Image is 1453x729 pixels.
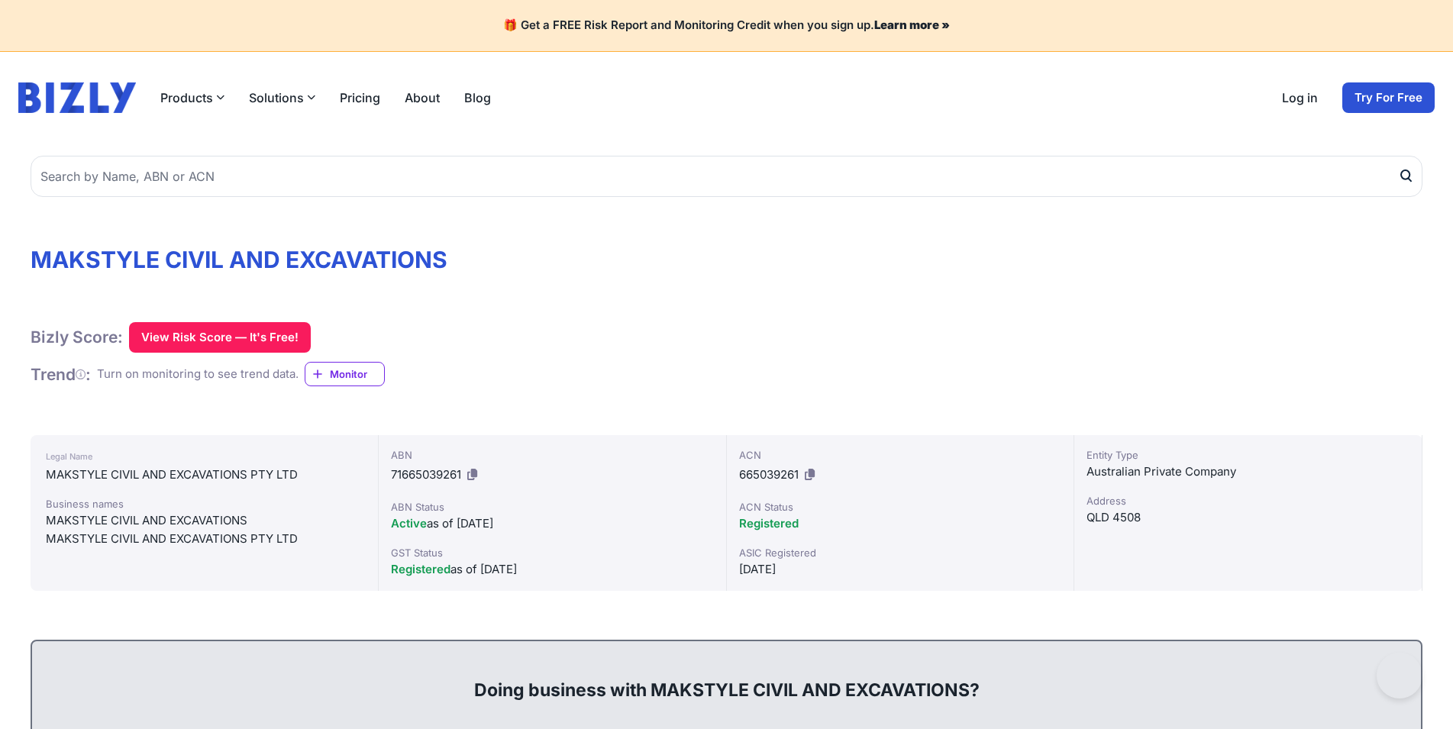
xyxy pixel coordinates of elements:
span: Registered [739,516,799,531]
a: About [405,89,440,107]
div: ABN [391,447,714,463]
div: QLD 4508 [1087,508,1409,527]
div: ASIC Registered [739,545,1062,560]
span: Active [391,516,427,531]
div: Doing business with MAKSTYLE CIVIL AND EXCAVATIONS? [47,653,1406,702]
h1: Trend : [31,364,91,385]
h1: Bizly Score: [31,327,123,347]
a: Try For Free [1342,82,1435,113]
a: Learn more » [874,18,950,32]
input: Search by Name, ABN or ACN [31,156,1422,197]
span: 71665039261 [391,467,461,482]
div: Legal Name [46,447,363,466]
div: [DATE] [739,560,1062,579]
div: Australian Private Company [1087,463,1409,481]
button: Products [160,89,224,107]
h4: 🎁 Get a FREE Risk Report and Monitoring Credit when you sign up. [18,18,1435,33]
span: Registered [391,562,450,576]
iframe: Toggle Customer Support [1377,653,1422,698]
span: 665039261 [739,467,799,482]
div: as of [DATE] [391,560,714,579]
div: as of [DATE] [391,514,714,533]
button: Solutions [249,89,315,107]
a: Log in [1282,89,1318,107]
div: ACN Status [739,499,1062,514]
h1: MAKSTYLE CIVIL AND EXCAVATIONS [31,246,1422,273]
div: MAKSTYLE CIVIL AND EXCAVATIONS PTY LTD [46,466,363,484]
a: Pricing [340,89,380,107]
div: MAKSTYLE CIVIL AND EXCAVATIONS PTY LTD [46,530,363,548]
div: Entity Type [1087,447,1409,463]
button: View Risk Score — It's Free! [129,322,311,353]
div: Turn on monitoring to see trend data. [97,366,299,383]
a: Monitor [305,362,385,386]
a: Blog [464,89,491,107]
div: ABN Status [391,499,714,514]
div: Business names [46,496,363,511]
div: ACN [739,447,1062,463]
span: Monitor [330,366,384,382]
div: Address [1087,493,1409,508]
div: MAKSTYLE CIVIL AND EXCAVATIONS [46,511,363,530]
div: GST Status [391,545,714,560]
